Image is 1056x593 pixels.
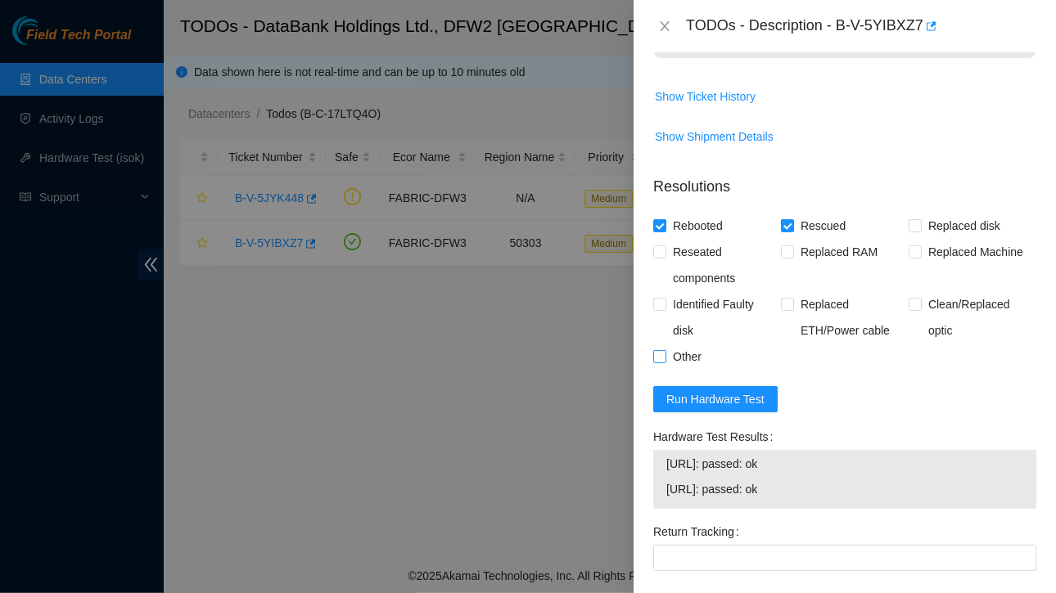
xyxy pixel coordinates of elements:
[658,20,671,33] span: close
[794,291,909,344] span: Replaced ETH/Power cable
[922,291,1036,344] span: Clean/Replaced optic
[653,386,778,412] button: Run Hardware Test
[655,128,774,146] span: Show Shipment Details
[666,480,1023,498] span: [URL]: passed: ok
[653,519,746,545] label: Return Tracking
[666,344,708,370] span: Other
[794,239,884,265] span: Replaced RAM
[655,88,756,106] span: Show Ticket History
[653,545,1036,571] input: Return Tracking
[686,13,1036,39] div: TODOs - Description - B-V-5YIBXZ7
[922,213,1007,239] span: Replaced disk
[653,424,779,450] label: Hardware Test Results
[666,390,765,408] span: Run Hardware Test
[666,455,1023,473] span: [URL]: passed: ok
[666,239,781,291] span: Reseated components
[922,239,1030,265] span: Replaced Machine
[666,213,729,239] span: Rebooted
[653,19,676,34] button: Close
[794,213,852,239] span: Rescued
[654,124,774,150] button: Show Shipment Details
[654,83,756,110] button: Show Ticket History
[666,291,781,344] span: Identified Faulty disk
[653,163,1036,198] p: Resolutions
